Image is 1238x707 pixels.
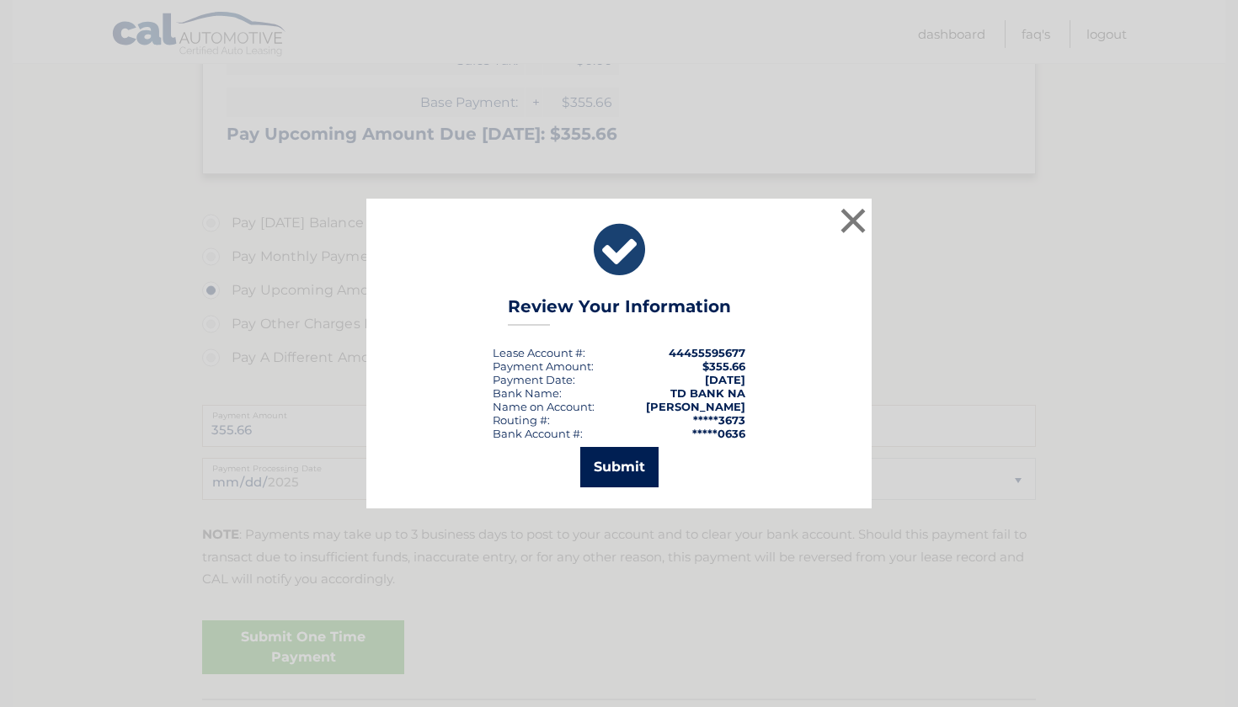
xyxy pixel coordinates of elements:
[705,373,745,386] span: [DATE]
[493,413,550,427] div: Routing #:
[508,296,731,326] h3: Review Your Information
[493,346,585,359] div: Lease Account #:
[493,373,575,386] div: :
[493,400,595,413] div: Name on Account:
[493,427,583,440] div: Bank Account #:
[646,400,745,413] strong: [PERSON_NAME]
[493,373,573,386] span: Payment Date
[493,359,594,373] div: Payment Amount:
[580,447,659,487] button: Submit
[702,359,745,373] span: $355.66
[669,346,745,359] strong: 44455595677
[493,386,562,400] div: Bank Name:
[670,386,745,400] strong: TD BANK NA
[836,204,870,237] button: ×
